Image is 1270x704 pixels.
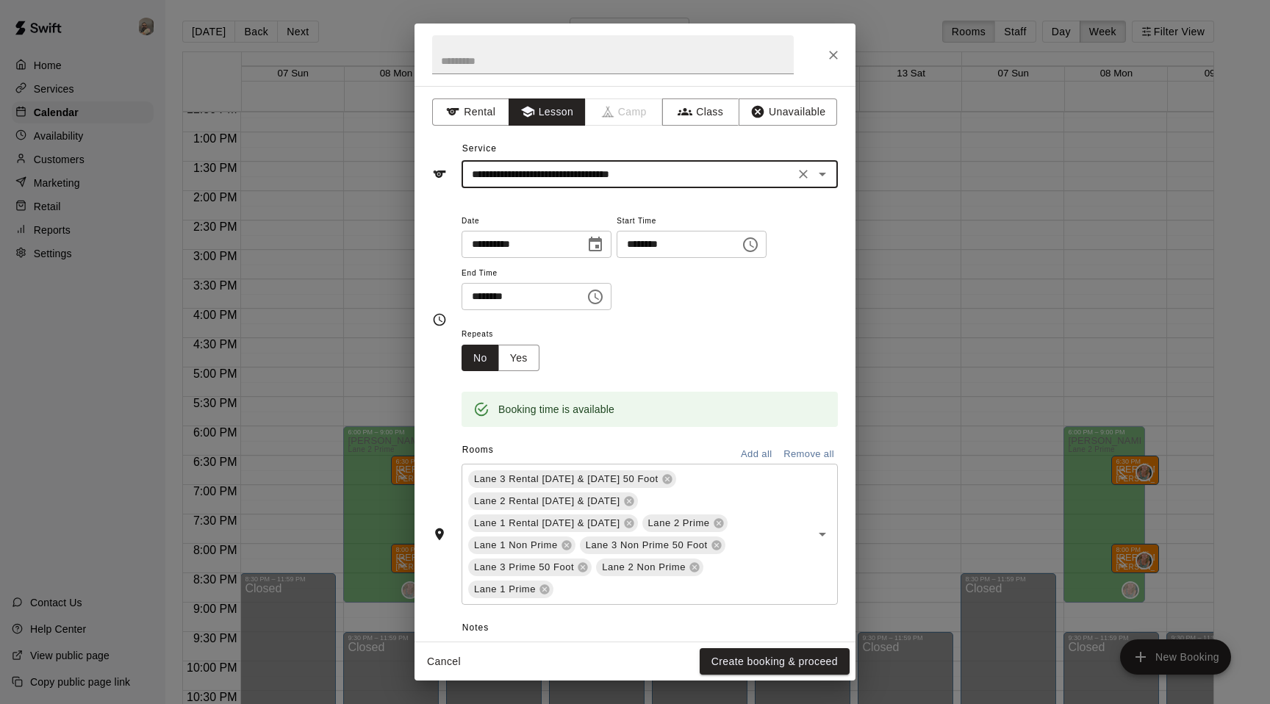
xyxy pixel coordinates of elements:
button: No [462,345,499,372]
svg: Service [432,167,447,182]
button: Yes [498,345,539,372]
div: Lane 3 Prime 50 Foot [468,558,592,576]
span: Date [462,212,611,231]
div: Lane 3 Non Prime 50 Foot [580,536,725,554]
span: Lane 3 Rental [DATE] & [DATE] 50 Foot [468,472,664,486]
svg: Rooms [432,527,447,542]
div: Lane 1 Non Prime [468,536,575,554]
span: End Time [462,264,611,284]
span: Lane 1 Rental [DATE] & [DATE] [468,516,626,531]
button: Create booking & proceed [700,648,850,675]
button: Remove all [780,443,838,466]
div: Lane 2 Non Prime [596,558,703,576]
button: Class [662,98,739,126]
button: Clear [793,164,814,184]
div: Lane 2 Prime [642,514,728,532]
button: Add all [733,443,780,466]
span: Lane 3 Non Prime 50 Foot [580,538,714,553]
span: Lane 1 Non Prime [468,538,564,553]
button: Choose time, selected time is 6:00 PM [736,230,765,259]
button: Open [812,524,833,545]
span: Repeats [462,325,551,345]
span: Rooms [462,445,494,455]
div: Lane 1 Prime [468,581,553,598]
span: Lane 1 Prime [468,582,542,597]
button: Open [812,164,833,184]
span: Camps can only be created in the Services page [586,98,663,126]
button: Unavailable [739,98,837,126]
button: Choose date, selected date is Sep 8, 2025 [581,230,610,259]
span: Lane 2 Non Prime [596,560,692,575]
span: Lane 3 Prime 50 Foot [468,560,580,575]
button: Rental [432,98,509,126]
span: Service [462,143,497,154]
span: Lane 2 Prime [642,516,716,531]
button: Cancel [420,648,467,675]
div: Lane 1 Rental [DATE] & [DATE] [468,514,638,532]
span: Lane 2 Rental [DATE] & [DATE] [468,494,626,509]
button: Choose time, selected time is 6:30 PM [581,282,610,312]
div: outlined button group [462,345,539,372]
div: Lane 3 Rental [DATE] & [DATE] 50 Foot [468,470,676,488]
span: Start Time [617,212,767,231]
button: Lesson [509,98,586,126]
svg: Timing [432,312,447,327]
div: Lane 2 Rental [DATE] & [DATE] [468,492,638,510]
div: Booking time is available [498,396,614,423]
button: Close [820,42,847,68]
span: Notes [462,617,838,640]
